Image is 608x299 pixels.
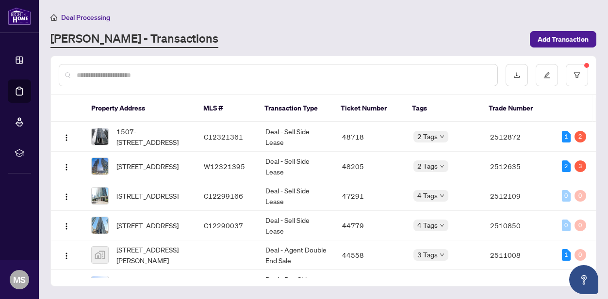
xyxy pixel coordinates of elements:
[482,211,554,240] td: 2510850
[575,249,586,261] div: 0
[63,222,70,230] img: Logo
[258,240,334,270] td: Deal - Agent Double End Sale
[417,131,438,142] span: 2 Tags
[440,193,444,198] span: down
[204,221,243,230] span: C12290037
[481,95,552,122] th: Trade Number
[59,277,74,292] button: Logo
[204,162,245,171] span: W12321395
[575,160,586,172] div: 3
[92,217,108,234] img: thumbnail-img
[50,14,57,21] span: home
[116,190,179,201] span: [STREET_ADDRESS]
[92,158,108,174] img: thumbnail-img
[196,95,257,122] th: MLS #
[530,31,596,47] button: Add Transaction
[92,188,108,204] img: thumbnail-img
[59,158,74,174] button: Logo
[334,181,406,211] td: 47291
[92,128,108,145] img: thumbnail-img
[562,190,571,202] div: 0
[257,95,333,122] th: Transaction Type
[482,181,554,211] td: 2512109
[92,276,108,293] img: thumbnail-img
[440,164,444,169] span: down
[334,122,406,152] td: 48718
[562,220,571,231] div: 0
[562,131,571,142] div: 1
[204,191,243,200] span: C12299166
[334,211,406,240] td: 44779
[482,240,554,270] td: 2511008
[575,190,586,202] div: 0
[334,240,406,270] td: 44558
[506,64,528,86] button: download
[404,95,480,122] th: Tags
[440,223,444,228] span: down
[417,249,438,260] span: 3 Tags
[116,161,179,172] span: [STREET_ADDRESS]
[417,220,438,231] span: 4 Tags
[8,7,31,25] img: logo
[482,152,554,181] td: 2512635
[258,152,334,181] td: Deal - Sell Side Lease
[334,152,406,181] td: 48205
[574,72,580,79] span: filter
[59,218,74,233] button: Logo
[63,252,70,260] img: Logo
[440,252,444,257] span: down
[575,220,586,231] div: 0
[562,249,571,261] div: 1
[63,134,70,142] img: Logo
[59,129,74,144] button: Logo
[50,31,218,48] a: [PERSON_NAME] - Transactions
[513,72,520,79] span: download
[204,132,243,141] span: C12321361
[61,13,110,22] span: Deal Processing
[258,122,334,152] td: Deal - Sell Side Lease
[543,72,550,79] span: edit
[536,64,558,86] button: edit
[59,188,74,204] button: Logo
[59,247,74,263] button: Logo
[258,181,334,211] td: Deal - Sell Side Lease
[482,122,554,152] td: 2512872
[417,190,438,201] span: 4 Tags
[538,31,589,47] span: Add Transaction
[116,126,188,147] span: 1507-[STREET_ADDRESS]
[258,211,334,240] td: Deal - Sell Side Lease
[575,131,586,142] div: 2
[63,193,70,201] img: Logo
[92,247,108,263] img: thumbnail-img
[116,244,188,266] span: [STREET_ADDRESS][PERSON_NAME]
[440,134,444,139] span: down
[569,265,598,294] button: Open asap
[116,220,179,231] span: [STREET_ADDRESS]
[63,163,70,171] img: Logo
[333,95,404,122] th: Ticket Number
[13,273,26,286] span: MS
[417,160,438,172] span: 2 Tags
[566,64,588,86] button: filter
[83,95,196,122] th: Property Address
[562,160,571,172] div: 2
